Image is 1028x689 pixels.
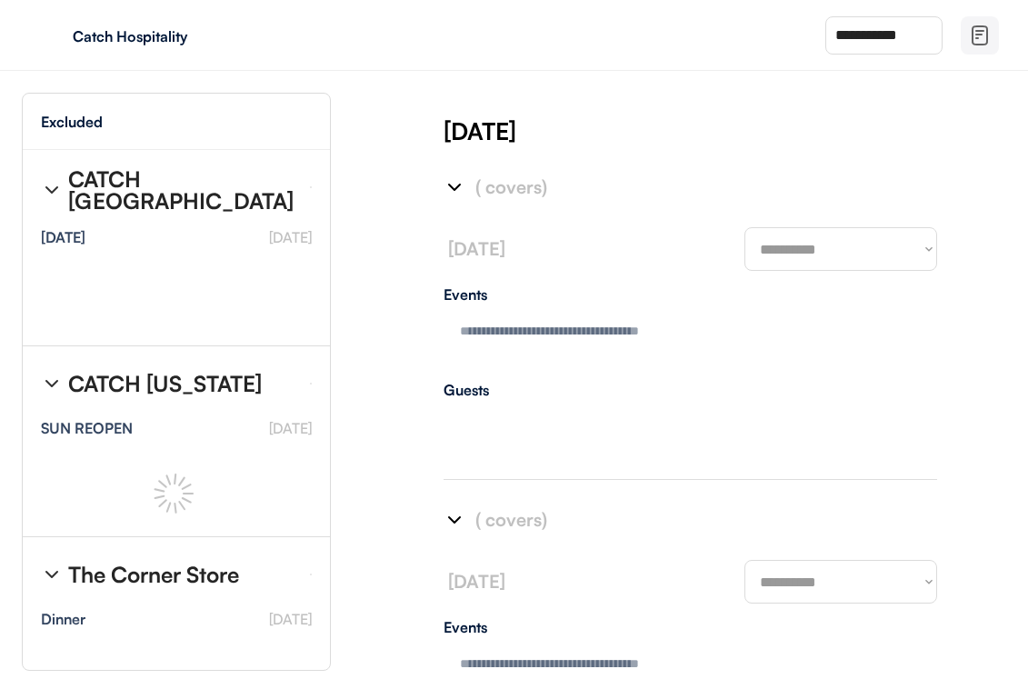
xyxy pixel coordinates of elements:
[475,175,547,198] font: ( covers)
[444,115,1028,147] div: [DATE]
[448,237,505,260] font: [DATE]
[68,373,262,394] div: CATCH [US_STATE]
[68,564,239,585] div: The Corner Store
[41,230,85,245] div: [DATE]
[969,25,991,46] img: file-02.svg
[444,383,937,397] div: Guests
[444,620,937,634] div: Events
[41,373,63,394] img: chevron-right%20%281%29.svg
[444,509,465,531] img: chevron-right%20%281%29.svg
[41,179,63,201] img: chevron-right%20%281%29.svg
[41,115,103,129] div: Excluded
[269,610,312,628] font: [DATE]
[73,29,302,44] div: Catch Hospitality
[41,612,85,626] div: Dinner
[41,421,133,435] div: SUN REOPEN
[444,287,937,302] div: Events
[448,570,505,593] font: [DATE]
[444,176,465,198] img: chevron-right%20%281%29.svg
[269,419,312,437] font: [DATE]
[36,21,65,50] img: yH5BAEAAAAALAAAAAABAAEAAAIBRAA7
[41,564,63,585] img: chevron-right%20%281%29.svg
[475,508,547,531] font: ( covers)
[68,168,295,212] div: CATCH [GEOGRAPHIC_DATA]
[269,228,312,246] font: [DATE]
